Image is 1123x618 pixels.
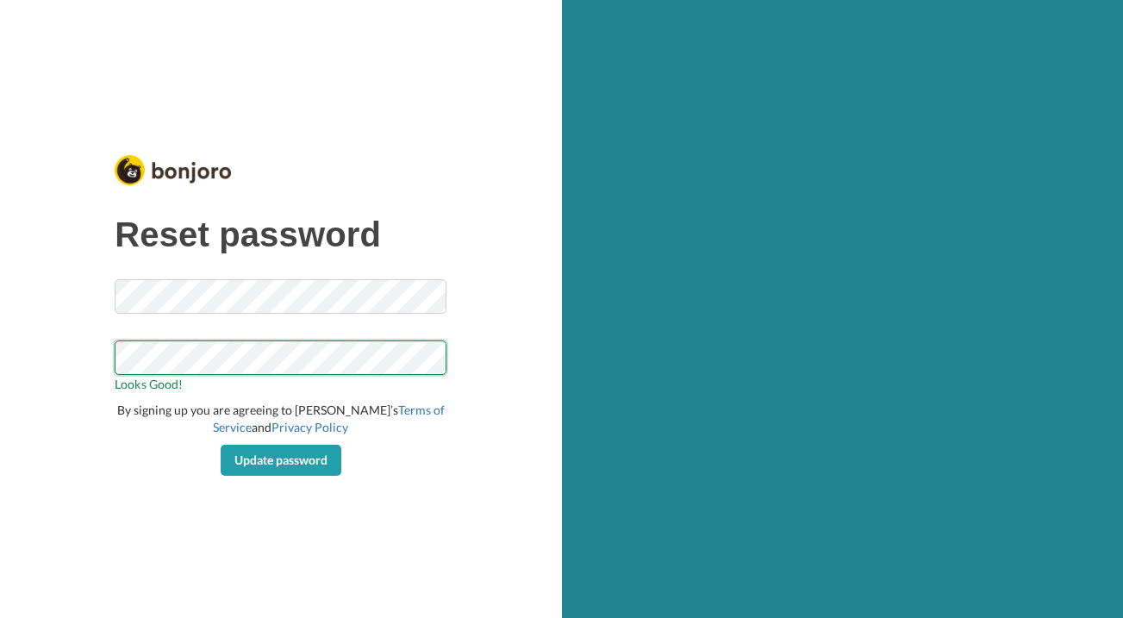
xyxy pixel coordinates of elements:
span: Update password [234,453,328,467]
span: Looks Good! [115,375,446,393]
a: Privacy Policy [271,420,348,434]
a: Terms of Service [213,403,445,434]
h1: Reset password [115,215,446,253]
div: By signing up you are agreeing to [PERSON_NAME]’s and [115,402,446,436]
button: Update password [221,445,341,476]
